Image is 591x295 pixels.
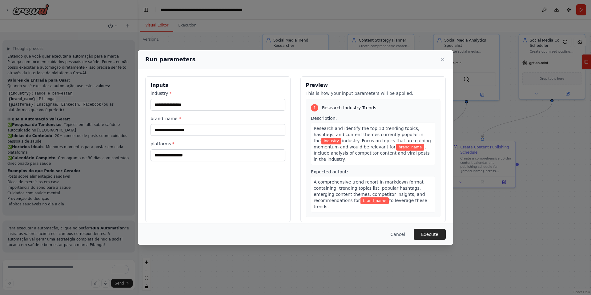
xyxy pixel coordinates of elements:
button: Cancel [386,229,410,240]
span: to leverage these trends. [314,198,427,209]
button: Execute [414,229,446,240]
h3: Inputs [151,82,285,89]
label: brand_name [151,115,285,122]
span: Expected output: [311,169,348,174]
label: industry [151,90,285,96]
span: Variable: brand_name [360,197,388,204]
h2: Run parameters [145,55,195,64]
span: industry. Focus on topics that are gaining momentum and would be relevant for [314,138,431,149]
div: 1 [311,104,318,111]
span: Variable: industry [321,138,341,144]
h3: Preview [306,82,440,89]
span: Research and identify the top 10 trending topics, hashtags, and content themes currently popular ... [314,126,423,143]
span: Research Industry Trends [322,105,376,111]
span: Description: [311,116,337,121]
span: A comprehensive trend report in markdown format containing: trending topics list, popular hashtag... [314,180,425,203]
label: platforms [151,141,285,147]
p: This is how your input parameters will be applied: [306,90,440,96]
span: Variable: brand_name [396,144,424,151]
span: . Include analysis of competitor content and viral posts in the industry. [314,144,430,162]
